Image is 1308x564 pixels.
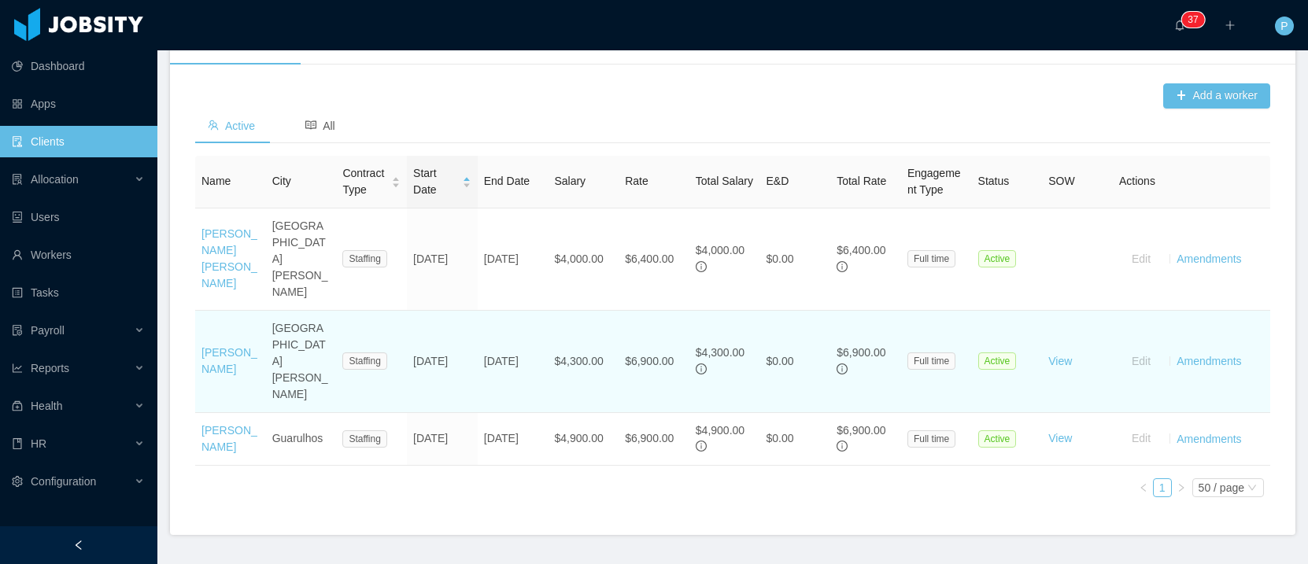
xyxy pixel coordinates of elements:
td: $6,900.00 [619,413,689,466]
button: icon: plusAdd a worker [1163,83,1270,109]
span: info-circle [696,261,707,272]
i: icon: medicine-box [12,400,23,411]
span: $4,300.00 [696,346,745,359]
li: Previous Page [1134,478,1153,497]
i: icon: caret-up [462,175,471,180]
a: Amendments [1177,355,1241,367]
td: Guarulhos [266,413,337,466]
sup: 37 [1181,12,1204,28]
td: [DATE] [407,208,478,311]
a: [PERSON_NAME] [201,424,257,453]
td: [DATE] [407,413,478,466]
a: icon: pie-chartDashboard [12,50,145,82]
div: Sort [462,175,471,186]
a: Amendments [1177,432,1241,444]
a: View [1048,355,1072,367]
span: info-circle [696,441,707,452]
span: Salary [554,175,586,187]
a: icon: userWorkers [12,239,145,271]
span: $0.00 [767,355,794,367]
span: Total Rate [837,175,886,187]
span: Configuration [31,475,96,488]
i: icon: caret-down [392,181,401,186]
span: Contract Type [342,165,385,198]
span: Actions [1119,175,1155,187]
span: Payroll [31,324,65,337]
span: E&D [767,175,789,187]
td: $4,900.00 [548,413,619,466]
td: [DATE] [478,413,549,466]
span: $0.00 [767,432,794,444]
td: [DATE] [478,208,549,311]
td: $4,300.00 [548,311,619,413]
i: icon: caret-up [392,175,401,180]
span: Allocation [31,173,79,186]
span: info-circle [837,261,848,272]
i: icon: setting [12,476,23,487]
span: Active [208,120,255,132]
span: Reports [31,362,69,374]
span: Active [978,250,1017,267]
td: $4,000.00 [548,208,619,311]
a: icon: auditClients [12,126,145,157]
span: Start Date [413,165,456,198]
i: icon: bell [1174,20,1185,31]
a: [PERSON_NAME] [201,346,257,375]
span: $6,900.00 [837,424,885,437]
span: Active [978,352,1017,370]
span: End Date [484,175,530,187]
span: Staffing [342,250,386,267]
span: Status [978,175,1010,187]
span: Name [201,175,231,187]
span: Full time [907,250,955,267]
td: $6,900.00 [619,311,689,413]
i: icon: right [1177,483,1186,492]
span: $4,900.00 [696,424,745,437]
i: icon: down [1247,483,1257,494]
span: Engagement Type [907,167,961,196]
span: Full time [907,430,955,448]
div: 50 / page [1199,479,1244,496]
span: All [305,120,335,132]
a: [PERSON_NAME] [PERSON_NAME] [201,227,257,289]
td: [DATE] [478,311,549,413]
p: 3 [1188,12,1193,28]
span: Total Salary [696,175,753,187]
span: $0.00 [767,253,794,265]
a: icon: robotUsers [12,201,145,233]
i: icon: left [1139,483,1148,492]
span: Rate [625,175,648,187]
td: $6,400.00 [619,208,689,311]
span: HR [31,437,46,450]
td: [DATE] [407,311,478,413]
span: Health [31,400,62,412]
li: Next Page [1172,478,1191,497]
p: 7 [1193,12,1199,28]
span: SOW [1048,175,1074,187]
i: icon: team [208,120,219,131]
i: icon: book [12,438,23,449]
a: 1 [1154,479,1171,496]
a: Amendments [1177,253,1241,265]
span: $6,400.00 [837,244,885,256]
span: info-circle [837,441,848,452]
span: Active [978,430,1017,448]
a: View [1048,432,1072,444]
span: info-circle [837,363,848,374]
button: Edit [1119,426,1163,452]
i: icon: line-chart [12,363,23,374]
i: icon: read [305,120,316,131]
i: icon: plus [1225,20,1236,31]
button: Edit [1119,348,1163,374]
span: City [272,175,291,187]
span: Staffing [342,352,386,370]
button: Edit [1119,246,1163,271]
i: icon: caret-down [462,181,471,186]
span: P [1280,17,1288,35]
span: Staffing [342,430,386,448]
i: icon: file-protect [12,325,23,336]
td: [GEOGRAPHIC_DATA][PERSON_NAME] [266,311,337,413]
div: Sort [391,175,401,186]
i: icon: solution [12,174,23,185]
li: 1 [1153,478,1172,497]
